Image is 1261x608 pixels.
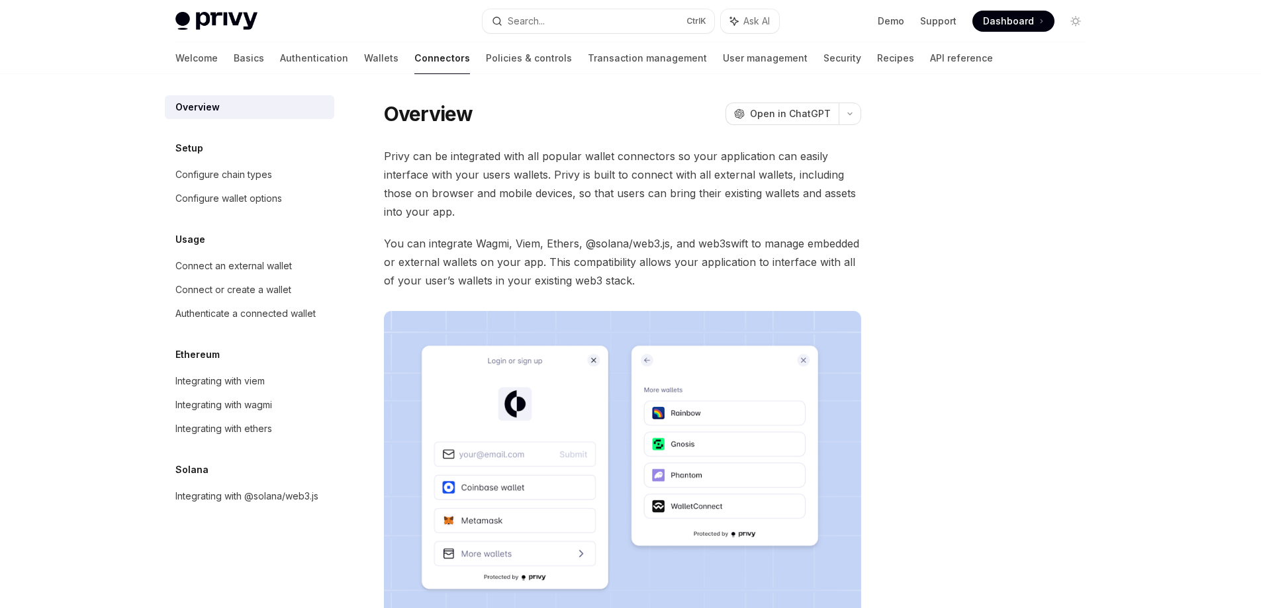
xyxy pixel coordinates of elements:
a: Integrating with ethers [165,417,334,441]
a: Connectors [414,42,470,74]
button: Ask AI [721,9,779,33]
div: Connect an external wallet [175,258,292,274]
a: Recipes [877,42,914,74]
button: Toggle dark mode [1065,11,1086,32]
div: Search... [508,13,545,29]
div: Integrating with wagmi [175,397,272,413]
div: Configure chain types [175,167,272,183]
a: Demo [878,15,904,28]
a: Authenticate a connected wallet [165,302,334,326]
a: Overview [165,95,334,119]
div: Integrating with @solana/web3.js [175,488,318,504]
button: Open in ChatGPT [725,103,839,125]
a: Integrating with wagmi [165,393,334,417]
a: Integrating with viem [165,369,334,393]
span: Dashboard [983,15,1034,28]
a: Dashboard [972,11,1054,32]
a: Wallets [364,42,398,74]
a: Basics [234,42,264,74]
div: Authenticate a connected wallet [175,306,316,322]
img: light logo [175,12,257,30]
a: Transaction management [588,42,707,74]
div: Configure wallet options [175,191,282,206]
a: Integrating with @solana/web3.js [165,484,334,508]
h5: Usage [175,232,205,247]
span: Open in ChatGPT [750,107,831,120]
div: Integrating with viem [175,373,265,389]
h5: Solana [175,462,209,478]
a: Welcome [175,42,218,74]
span: You can integrate Wagmi, Viem, Ethers, @solana/web3.js, and web3swift to manage embedded or exter... [384,234,861,290]
a: User management [723,42,808,74]
a: Connect an external wallet [165,254,334,278]
a: Support [920,15,957,28]
div: Overview [175,99,220,115]
span: Ask AI [743,15,770,28]
a: Authentication [280,42,348,74]
div: Connect or create a wallet [175,282,291,298]
h5: Ethereum [175,347,220,363]
div: Integrating with ethers [175,421,272,437]
a: Policies & controls [486,42,572,74]
button: Search...CtrlK [483,9,714,33]
h1: Overview [384,102,473,126]
a: Configure wallet options [165,187,334,210]
span: Ctrl K [686,16,706,26]
h5: Setup [175,140,203,156]
a: Security [823,42,861,74]
a: Configure chain types [165,163,334,187]
a: Connect or create a wallet [165,278,334,302]
a: API reference [930,42,993,74]
span: Privy can be integrated with all popular wallet connectors so your application can easily interfa... [384,147,861,221]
